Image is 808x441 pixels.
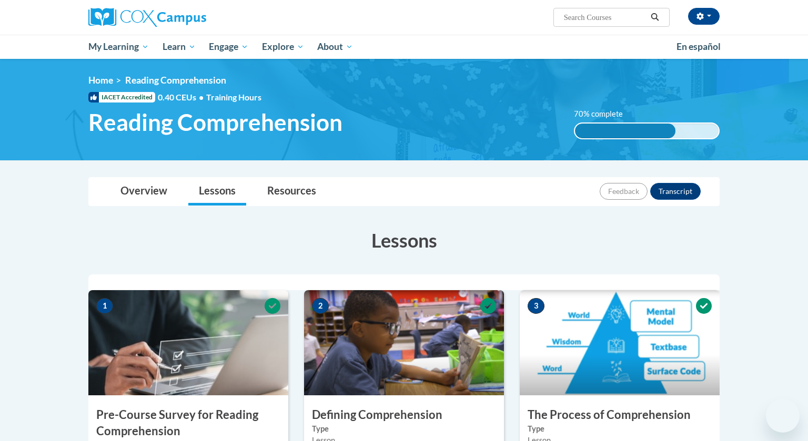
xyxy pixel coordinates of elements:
[262,40,304,53] span: Explore
[199,92,204,102] span: •
[304,407,504,423] h3: Defining Comprehension
[312,423,496,435] label: Type
[650,183,701,200] button: Transcript
[520,407,720,423] h3: The Process of Comprehension
[312,298,329,314] span: 2
[563,11,647,24] input: Search Courses
[255,35,311,59] a: Explore
[676,41,721,52] span: En español
[647,11,663,24] button: Search
[202,35,255,59] a: Engage
[88,290,288,395] img: Course Image
[96,298,113,314] span: 1
[125,75,226,86] span: Reading Comprehension
[311,35,360,59] a: About
[110,178,178,206] a: Overview
[206,92,261,102] span: Training Hours
[82,35,156,59] a: My Learning
[88,407,288,439] h3: Pre-Course Survey for Reading Comprehension
[520,290,720,395] img: Course Image
[88,8,288,27] a: Cox Campus
[528,298,544,314] span: 3
[528,423,712,435] label: Type
[88,8,206,27] img: Cox Campus
[188,178,246,206] a: Lessons
[575,124,675,138] div: 70% complete
[317,40,353,53] span: About
[88,227,720,253] h3: Lessons
[158,91,206,103] span: 0.40 CEUs
[766,399,800,433] iframe: Button to launch messaging window
[156,35,203,59] a: Learn
[257,178,327,206] a: Resources
[688,8,720,25] button: Account Settings
[88,108,342,136] span: Reading Comprehension
[163,40,196,53] span: Learn
[88,92,155,102] span: IACET Accredited
[73,35,735,59] div: Main menu
[209,40,248,53] span: Engage
[304,290,504,395] img: Course Image
[600,183,648,200] button: Feedback
[670,36,728,58] a: En español
[574,108,634,120] label: 70% complete
[88,40,149,53] span: My Learning
[88,75,113,86] a: Home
